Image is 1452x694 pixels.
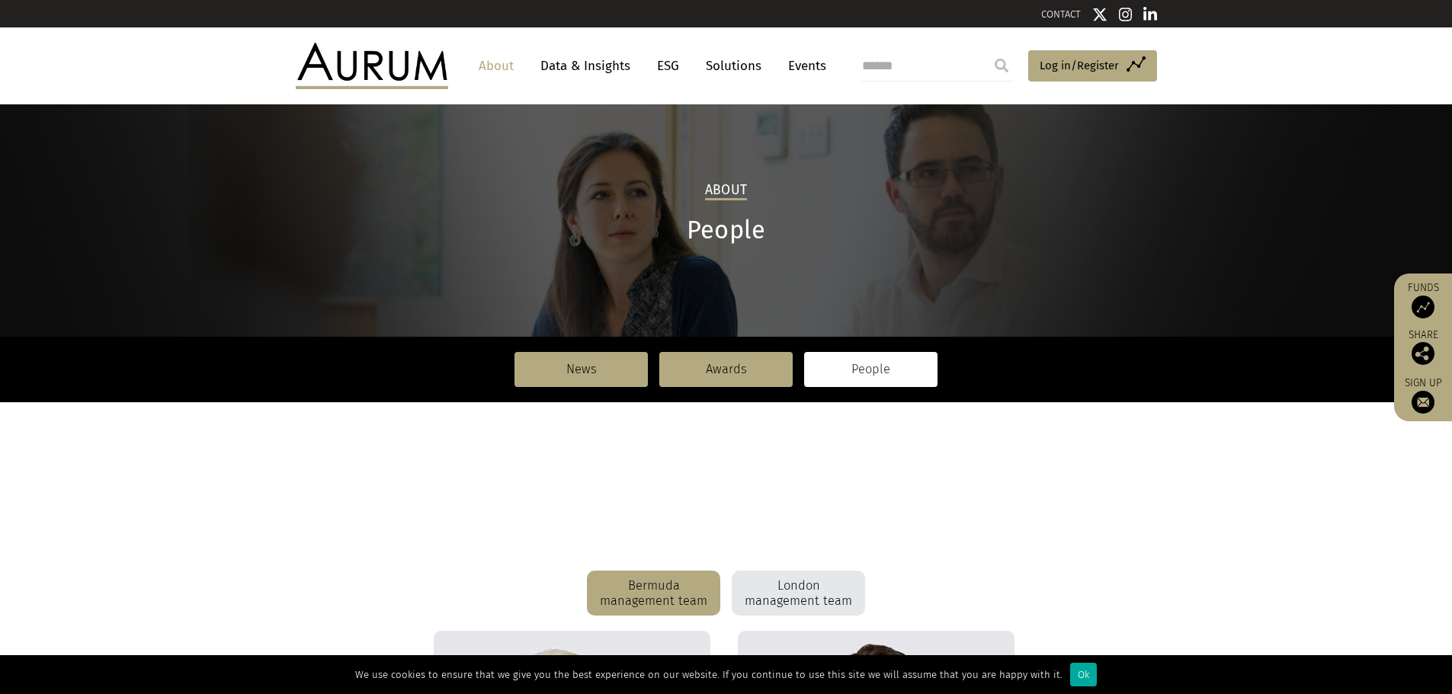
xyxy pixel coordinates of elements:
div: Bermuda management team [587,571,720,616]
img: Twitter icon [1092,7,1107,22]
img: Instagram icon [1119,7,1133,22]
a: Events [780,52,826,80]
img: Access Funds [1412,296,1434,318]
a: Solutions [698,52,769,80]
a: About [471,52,521,80]
img: Sign up to our newsletter [1412,391,1434,414]
a: Awards [659,352,793,387]
a: Funds [1402,281,1444,318]
a: ESG [649,52,687,80]
img: Linkedin icon [1143,7,1157,22]
a: Sign up [1402,376,1444,414]
div: London management team [732,571,865,616]
span: Log in/Register [1040,56,1119,75]
a: Log in/Register [1028,50,1157,82]
div: Share [1402,330,1444,365]
input: Submit [986,50,1017,81]
a: People [804,352,938,387]
div: Ok [1070,663,1097,686]
a: News [514,352,648,387]
a: Data & Insights [533,52,638,80]
img: Aurum [296,43,448,88]
img: Share this post [1412,342,1434,365]
a: CONTACT [1041,8,1081,20]
h2: About [705,182,747,200]
h1: People [296,216,1157,245]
